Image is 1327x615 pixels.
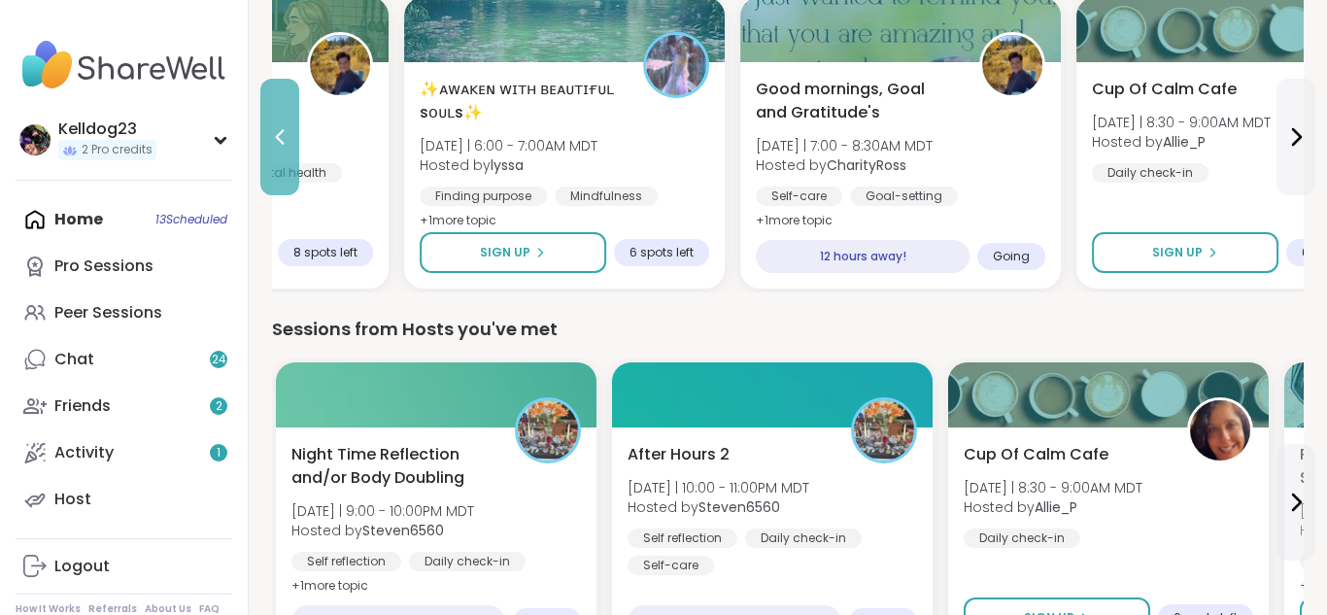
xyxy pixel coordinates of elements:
span: Hosted by [756,155,933,175]
span: Hosted by [628,497,809,517]
span: [DATE] | 7:00 - 8:30AM MDT [756,136,933,155]
span: 24 [212,352,226,368]
span: ✨ᴀᴡᴀᴋᴇɴ ᴡɪᴛʜ ʙᴇᴀᴜᴛɪғᴜʟ sᴏᴜʟs✨ [420,78,622,124]
div: General mental health [178,163,342,183]
div: Kelldog23 [58,119,156,140]
div: Mindfulness [555,187,658,206]
img: CharityRoss [310,35,370,95]
a: Friends2 [16,383,232,429]
img: lyssa [646,35,706,95]
span: Cup Of Calm Cafe [964,443,1108,466]
a: Pro Sessions [16,243,232,290]
span: [DATE] | 6:00 - 7:00AM MDT [420,136,597,155]
img: Steven6560 [518,400,578,461]
span: Hosted by [291,521,474,540]
span: Hosted by [420,155,597,175]
div: Peer Sessions [54,302,162,324]
a: Activity1 [16,429,232,476]
div: Self reflection [628,529,737,548]
div: Host [54,489,91,510]
img: Steven6560 [854,400,914,461]
b: Steven6560 [698,497,780,517]
div: Daily check-in [964,529,1080,548]
a: Logout [16,543,232,590]
span: Sign Up [480,244,530,261]
img: CharityRoss [982,35,1042,95]
span: [DATE] | 8:30 - 9:00AM MDT [1092,113,1271,132]
div: Self reflection [291,552,401,571]
div: Sessions from Hosts you've met [272,316,1304,343]
div: Daily check-in [1092,163,1208,183]
span: Going [993,249,1030,264]
div: Logout [54,556,110,577]
div: Daily check-in [409,552,526,571]
b: Steven6560 [362,521,444,540]
div: Activity [54,442,114,463]
span: Hosted by [964,497,1142,517]
b: Allie_P [1163,132,1206,152]
b: Allie_P [1035,497,1077,517]
span: After Hours 2 [628,443,730,466]
span: [DATE] | 10:00 - 11:00PM MDT [628,478,809,497]
span: Night Time Reflection and/or Body Doubling [291,443,493,490]
b: lyssa [491,155,524,175]
div: 12 hours away! [756,240,970,273]
span: 2 [216,398,222,415]
button: Sign Up [420,232,606,273]
span: 6 spots left [629,245,694,260]
div: Finding purpose [420,187,547,206]
span: 1 [217,445,221,461]
a: Peer Sessions [16,290,232,336]
img: ShareWell Nav Logo [16,31,232,99]
div: Daily check-in [745,529,862,548]
span: Sign Up [1152,244,1203,261]
div: Pro Sessions [54,256,153,277]
div: Chat [54,349,94,370]
img: Kelldog23 [19,124,51,155]
span: [DATE] | 9:00 - 10:00PM MDT [291,501,474,521]
span: Good mornings, Goal and Gratitude's [756,78,958,124]
span: Hosted by [1092,132,1271,152]
a: Host [16,476,232,523]
img: Allie_P [1190,400,1250,461]
div: Self-care [628,556,714,575]
div: Goal-setting [850,187,958,206]
span: 2 Pro credits [82,142,153,158]
button: Sign Up [1092,232,1278,273]
span: [DATE] | 8:30 - 9:00AM MDT [964,478,1142,497]
a: Chat24 [16,336,232,383]
div: Friends [54,395,111,417]
span: Cup Of Calm Cafe [1092,78,1237,101]
b: CharityRoss [827,155,906,175]
div: Self-care [756,187,842,206]
span: 8 spots left [293,245,357,260]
